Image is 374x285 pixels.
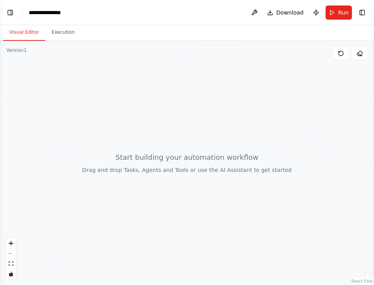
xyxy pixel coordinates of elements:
[6,269,16,279] button: toggle interactivity
[45,24,81,41] button: Execution
[357,7,368,18] button: Show right sidebar
[326,5,352,20] button: Run
[29,9,68,16] nav: breadcrumb
[352,279,373,283] a: React Flow attribution
[264,5,307,20] button: Download
[5,7,16,18] button: Show left sidebar
[3,24,45,41] button: Visual Editor
[6,47,27,53] div: Version 1
[6,238,16,279] div: React Flow controls
[338,9,349,16] span: Run
[276,9,304,16] span: Download
[6,238,16,248] button: zoom in
[6,259,16,269] button: fit view
[6,248,16,259] button: zoom out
